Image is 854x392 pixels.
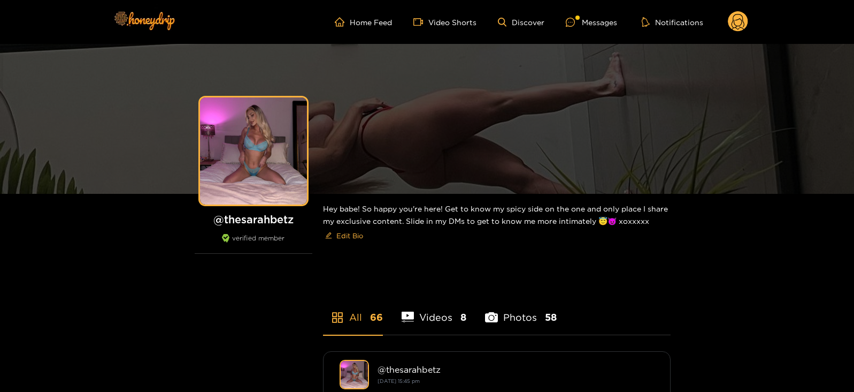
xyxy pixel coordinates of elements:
div: @ thesarahbetz [378,365,654,374]
li: Photos [485,287,557,335]
span: 66 [370,311,383,324]
li: Videos [402,287,467,335]
span: edit [325,232,332,240]
span: 58 [545,311,557,324]
span: appstore [331,311,344,324]
span: home [335,17,350,27]
a: Video Shorts [413,17,476,27]
img: thesarahbetz [340,360,369,389]
a: Home Feed [335,17,392,27]
div: Hey babe! So happy you're here! Get to know my spicy side on the one and only place I share my ex... [323,194,671,253]
button: editEdit Bio [323,227,365,244]
span: Edit Bio [336,230,363,241]
button: Notifications [638,17,706,27]
h1: @ thesarahbetz [195,213,312,226]
div: Messages [566,16,617,28]
li: All [323,287,383,335]
div: verified member [195,234,312,254]
a: Discover [498,18,544,27]
small: [DATE] 15:45 pm [378,378,420,384]
span: video-camera [413,17,428,27]
span: 8 [460,311,466,324]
